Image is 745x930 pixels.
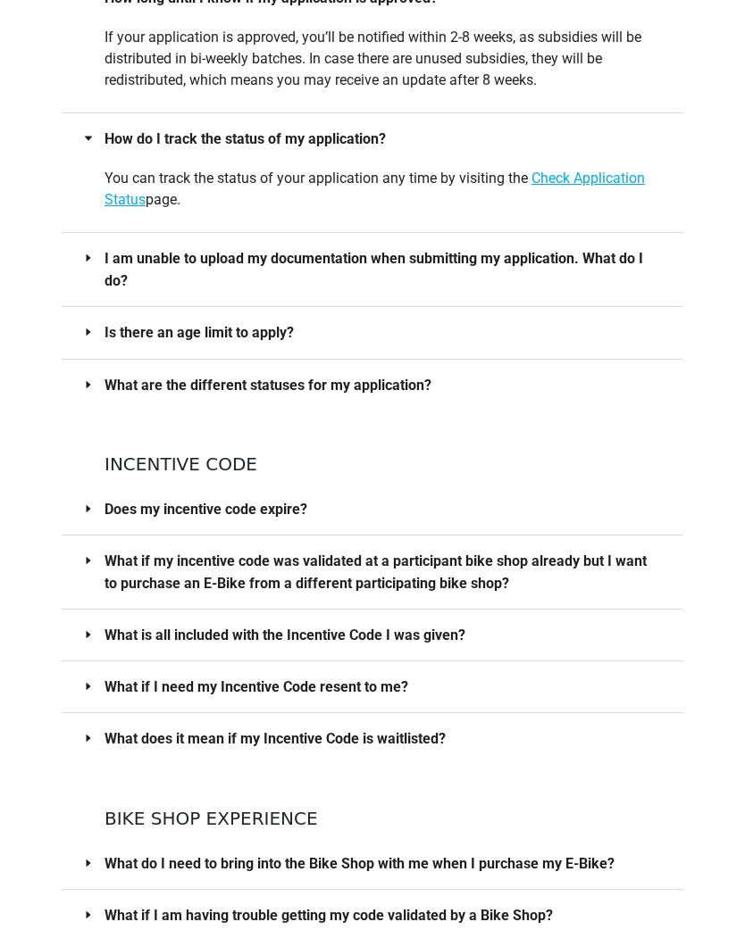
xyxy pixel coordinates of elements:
span: caret-right [83,504,94,515]
span: You can track the status of your application any time by visiting the page. [105,170,645,209]
span: caret-right [83,380,94,391]
h5: Incentive Code [62,454,683,476]
div: Is there an age limit to apply? [62,308,683,359]
div: What do I need to bring into the Bike Shop with me when I purchase my E-Bike? [62,839,683,890]
span: What is all included with the Incentive Code I was given? [105,625,662,647]
div: What is all included with the Incentive Code I was given? [62,610,683,661]
span: How do I track the status of my application? [105,129,662,151]
span: caret-right [83,253,94,264]
div: I am unable to upload my documentation when submitting my application. What do I do? [62,234,683,307]
div: What does it mean if my Incentive Code is waitlisted? [62,714,683,765]
span: caret-right [83,556,94,567]
h5: Bike Shop Experience [62,809,683,830]
span: If your application is approved, you’ll be notified within 2-8 weeks, as subsidies will be distri... [105,29,641,89]
div: Does my incentive code expire? [62,485,683,536]
span: caret-right [83,328,94,338]
span: What do I need to bring into the Bike Shop with me when I purchase my E-Bike? [105,853,662,876]
span: What if I am having trouble getting my code validated by a Bike Shop? [105,905,662,927]
span: What if I need my Incentive Code resent to me? [105,677,662,699]
span: caret-right [83,859,94,869]
span: caret-right [83,630,94,641]
span: caret-right [83,134,94,145]
span: Is there an age limit to apply? [105,322,662,345]
span: caret-right [83,734,94,744]
span: What does it mean if my Incentive Code is waitlisted? [105,728,662,751]
div: How do I track the status of my application? [62,114,683,165]
div: What if my incentive code was validated at a participant bike shop already but I want to purchase... [62,536,683,610]
span: Does my incentive code expire? [105,499,662,521]
div: What are the different statuses for my application? [62,361,683,411]
div: What if I need my Incentive Code resent to me? [62,662,683,713]
span: I am unable to upload my documentation when submitting my application. What do I do? [105,248,662,293]
span: What are the different statuses for my application? [105,375,662,397]
span: caret-right [83,910,94,921]
span: What if my incentive code was validated at a participant bike shop already but I want to purchase... [105,551,662,595]
span: caret-right [83,682,94,693]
